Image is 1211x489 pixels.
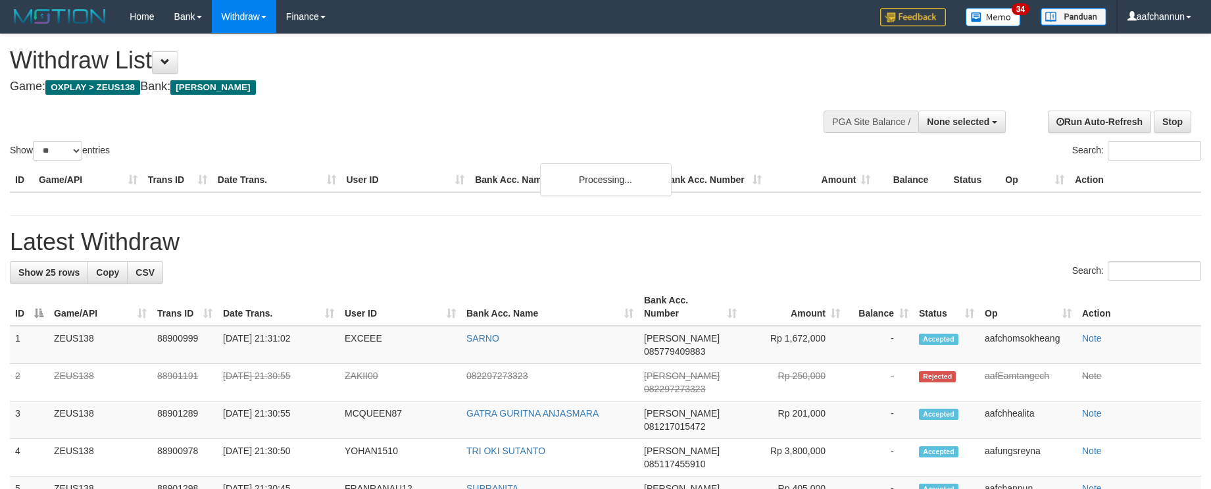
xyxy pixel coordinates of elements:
[339,401,461,439] td: MCQUEEN87
[143,168,212,192] th: Trans ID
[644,446,720,456] span: [PERSON_NAME]
[845,326,914,364] td: -
[10,7,110,26] img: MOTION_logo.png
[49,401,152,439] td: ZEUS138
[218,401,339,439] td: [DATE] 21:30:55
[918,111,1006,133] button: None selected
[49,439,152,476] td: ZEUS138
[10,439,49,476] td: 4
[919,446,958,457] span: Accepted
[919,334,958,345] span: Accepted
[644,371,720,381] span: [PERSON_NAME]
[644,408,720,419] span: [PERSON_NAME]
[644,333,720,344] span: [PERSON_NAME]
[919,409,958,420] span: Accepted
[152,288,218,326] th: Trans ID: activate to sort column ascending
[644,384,705,394] span: Copy 082297273323 to clipboard
[10,261,88,284] a: Show 25 rows
[1072,141,1201,161] label: Search:
[34,168,143,192] th: Game/API
[212,168,341,192] th: Date Trans.
[1041,8,1106,26] img: panduan.png
[1000,168,1070,192] th: Op
[18,267,80,278] span: Show 25 rows
[1070,168,1201,192] th: Action
[979,439,1077,476] td: aafungsreyna
[1154,111,1191,133] a: Stop
[10,326,49,364] td: 1
[461,288,639,326] th: Bank Acc. Name: activate to sort column ascending
[87,261,128,284] a: Copy
[979,288,1077,326] th: Op: activate to sort column ascending
[341,168,470,192] th: User ID
[218,288,339,326] th: Date Trans.: activate to sort column ascending
[466,333,499,344] a: SARNO
[644,421,705,432] span: Copy 081217015472 to clipboard
[339,326,461,364] td: EXCEEE
[10,141,110,161] label: Show entries
[170,80,255,95] span: [PERSON_NAME]
[979,326,1077,364] td: aafchomsokheang
[466,446,545,456] a: TRI OKI SUTANTO
[466,408,599,419] a: GATRA GURITNA ANJASMARA
[339,288,461,326] th: User ID: activate to sort column ascending
[1082,446,1102,456] a: Note
[152,364,218,401] td: 88901191
[742,288,845,326] th: Amount: activate to sort column ascending
[470,168,658,192] th: Bank Acc. Name
[49,288,152,326] th: Game/API: activate to sort column ascending
[152,326,218,364] td: 88900999
[824,111,918,133] div: PGA Site Balance /
[1048,111,1151,133] a: Run Auto-Refresh
[540,163,672,196] div: Processing...
[876,168,948,192] th: Balance
[767,168,876,192] th: Amount
[880,8,946,26] img: Feedback.jpg
[10,168,34,192] th: ID
[10,364,49,401] td: 2
[10,80,794,93] h4: Game: Bank:
[136,267,155,278] span: CSV
[927,116,989,127] span: None selected
[49,326,152,364] td: ZEUS138
[49,364,152,401] td: ZEUS138
[845,364,914,401] td: -
[658,168,767,192] th: Bank Acc. Number
[1082,333,1102,344] a: Note
[1082,408,1102,419] a: Note
[33,141,82,161] select: Showentries
[966,8,1021,26] img: Button%20Memo.svg
[10,401,49,439] td: 3
[1108,141,1201,161] input: Search:
[979,401,1077,439] td: aafchhealita
[914,288,979,326] th: Status: activate to sort column ascending
[919,371,956,382] span: Rejected
[742,326,845,364] td: Rp 1,672,000
[152,439,218,476] td: 88900978
[1072,261,1201,281] label: Search:
[45,80,140,95] span: OXPLAY > ZEUS138
[948,168,1000,192] th: Status
[339,364,461,401] td: ZAKII00
[218,326,339,364] td: [DATE] 21:31:02
[127,261,163,284] a: CSV
[152,401,218,439] td: 88901289
[1077,288,1201,326] th: Action
[10,288,49,326] th: ID: activate to sort column descending
[466,371,528,381] a: 082297273323
[979,364,1077,401] td: aafEamtangech
[1082,371,1102,381] a: Note
[10,47,794,74] h1: Withdraw List
[644,459,705,469] span: Copy 085117455910 to clipboard
[639,288,742,326] th: Bank Acc. Number: activate to sort column ascending
[644,346,705,357] span: Copy 085779409883 to clipboard
[96,267,119,278] span: Copy
[742,439,845,476] td: Rp 3,800,000
[845,401,914,439] td: -
[218,439,339,476] td: [DATE] 21:30:50
[845,439,914,476] td: -
[845,288,914,326] th: Balance: activate to sort column ascending
[742,364,845,401] td: Rp 250,000
[1012,3,1029,15] span: 34
[339,439,461,476] td: YOHAN1510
